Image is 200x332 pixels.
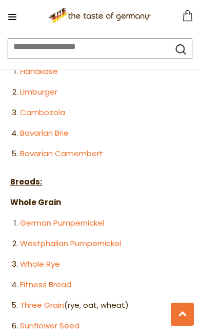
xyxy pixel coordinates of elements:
a: Limburger [20,86,57,97]
a: Handkäse [20,66,58,77]
li: (rye, oat, wheat) [20,299,190,312]
a: Bavarian Camembert [20,148,103,159]
a: Whole Rye [20,259,60,269]
a: Bavarian Brie [20,127,69,138]
strong: Whole Grain [10,197,61,208]
a: German Pumpernickel [20,217,104,228]
a: Westphalian Pumpernickel [20,238,121,249]
strong: Breads: [10,176,42,187]
a: Sunflower Seed [20,320,79,331]
a: Fitness Bread [20,279,71,290]
a: Cambozola [20,107,65,118]
a: Three Grain [20,300,64,310]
